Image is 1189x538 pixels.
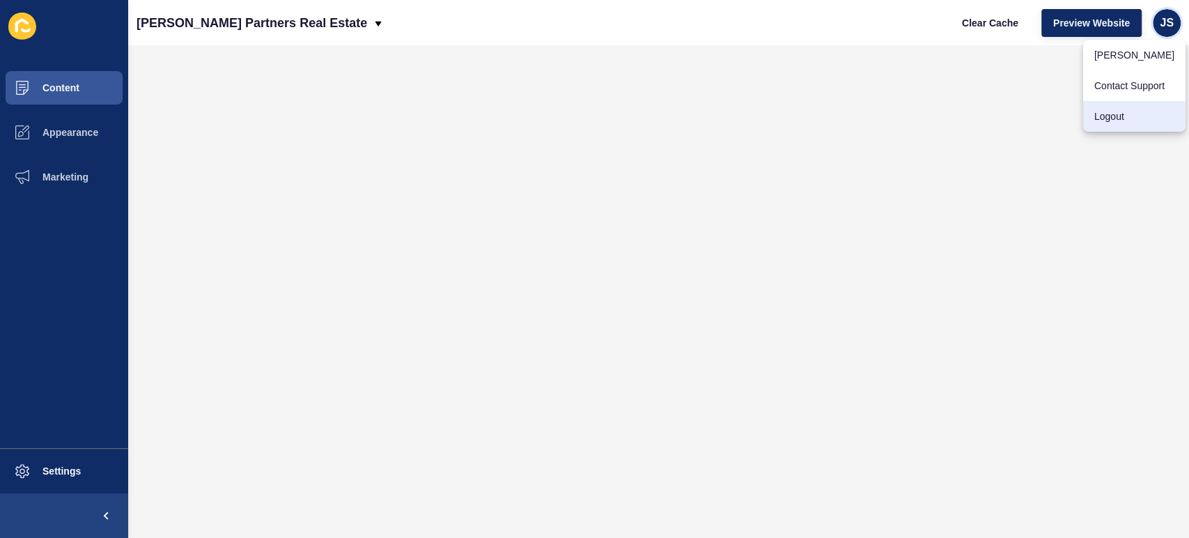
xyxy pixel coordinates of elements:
[962,16,1018,30] span: Clear Cache
[1083,70,1186,101] a: Contact Support
[1083,101,1186,132] a: Logout
[1053,16,1130,30] span: Preview Website
[137,6,367,40] p: [PERSON_NAME] Partners Real Estate
[1083,40,1186,70] a: [PERSON_NAME]
[950,9,1030,37] button: Clear Cache
[1160,16,1174,30] span: JS
[1041,9,1142,37] button: Preview Website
